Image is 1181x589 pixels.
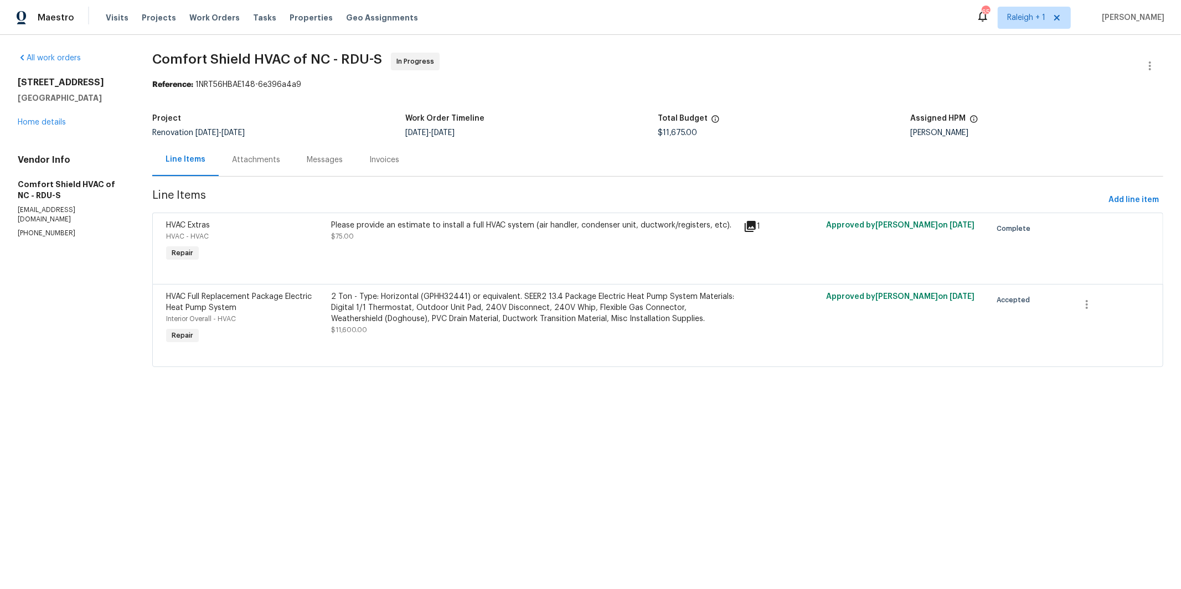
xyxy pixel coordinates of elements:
[658,129,697,137] span: $11,675.00
[166,221,210,229] span: HVAC Extras
[18,154,126,166] h4: Vendor Info
[152,115,181,122] h5: Project
[106,12,128,23] span: Visits
[396,56,439,67] span: In Progress
[331,220,737,231] div: Please provide an estimate to install a full HVAC system (air handler, condenser unit, ductwork/r...
[18,77,126,88] h2: [STREET_ADDRESS]
[969,115,978,129] span: The hpm assigned to this work order.
[950,293,974,301] span: [DATE]
[982,7,989,18] div: 65
[221,129,245,137] span: [DATE]
[346,12,418,23] span: Geo Assignments
[307,154,343,166] div: Messages
[166,293,312,312] span: HVAC Full Replacement Package Electric Heat Pump System
[405,129,455,137] span: -
[911,129,1163,137] div: [PERSON_NAME]
[405,115,484,122] h5: Work Order Timeline
[195,129,245,137] span: -
[1097,12,1164,23] span: [PERSON_NAME]
[18,229,126,238] p: [PHONE_NUMBER]
[166,233,209,240] span: HVAC - HVAC
[911,115,966,122] h5: Assigned HPM
[253,14,276,22] span: Tasks
[152,53,382,66] span: Comfort Shield HVAC of NC - RDU-S
[331,327,367,333] span: $11,600.00
[195,129,219,137] span: [DATE]
[152,129,245,137] span: Renovation
[658,115,708,122] h5: Total Budget
[167,247,198,259] span: Repair
[711,115,720,129] span: The total cost of line items that have been proposed by Opendoor. This sum includes line items th...
[826,293,974,301] span: Approved by [PERSON_NAME] on
[405,129,429,137] span: [DATE]
[997,223,1035,234] span: Complete
[152,79,1163,90] div: 1NRT56HBAE148-6e396a4a9
[18,54,81,62] a: All work orders
[18,205,126,224] p: [EMAIL_ADDRESS][DOMAIN_NAME]
[1108,193,1159,207] span: Add line item
[142,12,176,23] span: Projects
[1007,12,1045,23] span: Raleigh + 1
[431,129,455,137] span: [DATE]
[369,154,399,166] div: Invoices
[1104,190,1163,210] button: Add line item
[826,221,974,229] span: Approved by [PERSON_NAME] on
[166,316,236,322] span: Interior Overall - HVAC
[152,190,1104,210] span: Line Items
[232,154,280,166] div: Attachments
[167,330,198,341] span: Repair
[290,12,333,23] span: Properties
[189,12,240,23] span: Work Orders
[18,179,126,201] h5: Comfort Shield HVAC of NC - RDU-S
[997,294,1034,306] span: Accepted
[744,220,819,233] div: 1
[331,233,354,240] span: $75.00
[152,81,193,89] b: Reference:
[18,92,126,104] h5: [GEOGRAPHIC_DATA]
[18,118,66,126] a: Home details
[950,221,974,229] span: [DATE]
[38,12,74,23] span: Maestro
[166,154,205,165] div: Line Items
[331,291,737,324] div: 2 Ton - Type: Horizontal (GPHH32441) or equivalent. SEER2 13.4 Package Electric Heat Pump System ...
